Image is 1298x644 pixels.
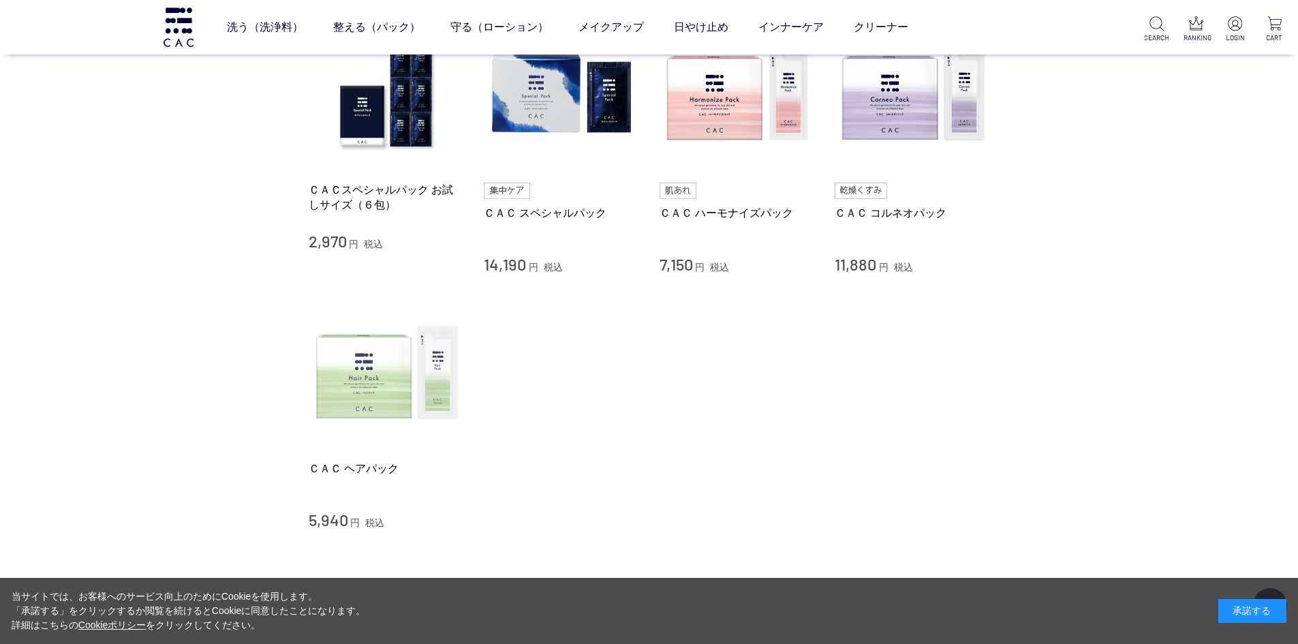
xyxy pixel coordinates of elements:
a: Cookieポリシー [78,619,146,630]
span: 税込 [364,239,383,249]
span: 税込 [894,262,913,273]
span: 2,970 [309,231,347,251]
img: ＣＡＣ スペシャルパック [484,17,639,172]
img: ＣＡＣ ヘアパック [309,296,464,451]
a: 守る（ローション） [450,8,548,46]
a: 洗う（洗浄料） [227,8,303,46]
span: 税込 [365,517,384,528]
div: 当サイトでは、お客様へのサービス向上のためにCookieを使用します。 「承諾する」をクリックするか閲覧を続けるとCookieに同意したことになります。 詳細はこちらの をクリックしてください。 [12,589,366,632]
p: LOGIN [1222,33,1248,43]
span: 円 [879,262,888,273]
span: 5,940 [309,510,348,530]
a: 日やけ止め [674,8,728,46]
span: 円 [695,262,705,273]
img: 乾燥くすみ [835,183,887,199]
img: ＣＡＣ コルネオパック [835,17,990,172]
div: 承諾する [1218,599,1286,623]
a: ＣＡＣ スペシャルパック [484,206,639,220]
span: 税込 [544,262,563,273]
a: インナーケア [758,8,824,46]
span: 円 [350,517,360,528]
a: ＣＡＣ ハーモナイズパック [660,206,815,220]
a: 整える（パック） [333,8,420,46]
img: 集中ケア [484,183,530,199]
p: CART [1262,33,1287,43]
img: 肌あれ [660,183,696,199]
img: ＣＡＣ ハーモナイズパック [660,17,815,172]
span: 11,880 [835,254,876,274]
a: RANKING [1184,16,1209,43]
a: メイクアップ [578,8,644,46]
span: 7,150 [660,254,693,274]
span: 税込 [710,262,729,273]
img: ＣＡＣスペシャルパック お試しサイズ（６包） [309,17,464,172]
p: SEARCH [1144,33,1169,43]
a: ＣＡＣ コルネオパック [835,206,990,220]
a: クリーナー [854,8,908,46]
a: LOGIN [1222,16,1248,43]
a: ＣＡＣ ヘアパック [309,461,464,476]
a: ＣＡＣスペシャルパック お試しサイズ（６包） [309,183,464,212]
a: CART [1262,16,1287,43]
span: 円 [529,262,538,273]
span: 円 [349,239,358,249]
p: RANKING [1184,33,1209,43]
img: logo [161,7,196,46]
span: 14,190 [484,254,526,274]
a: SEARCH [1144,16,1169,43]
